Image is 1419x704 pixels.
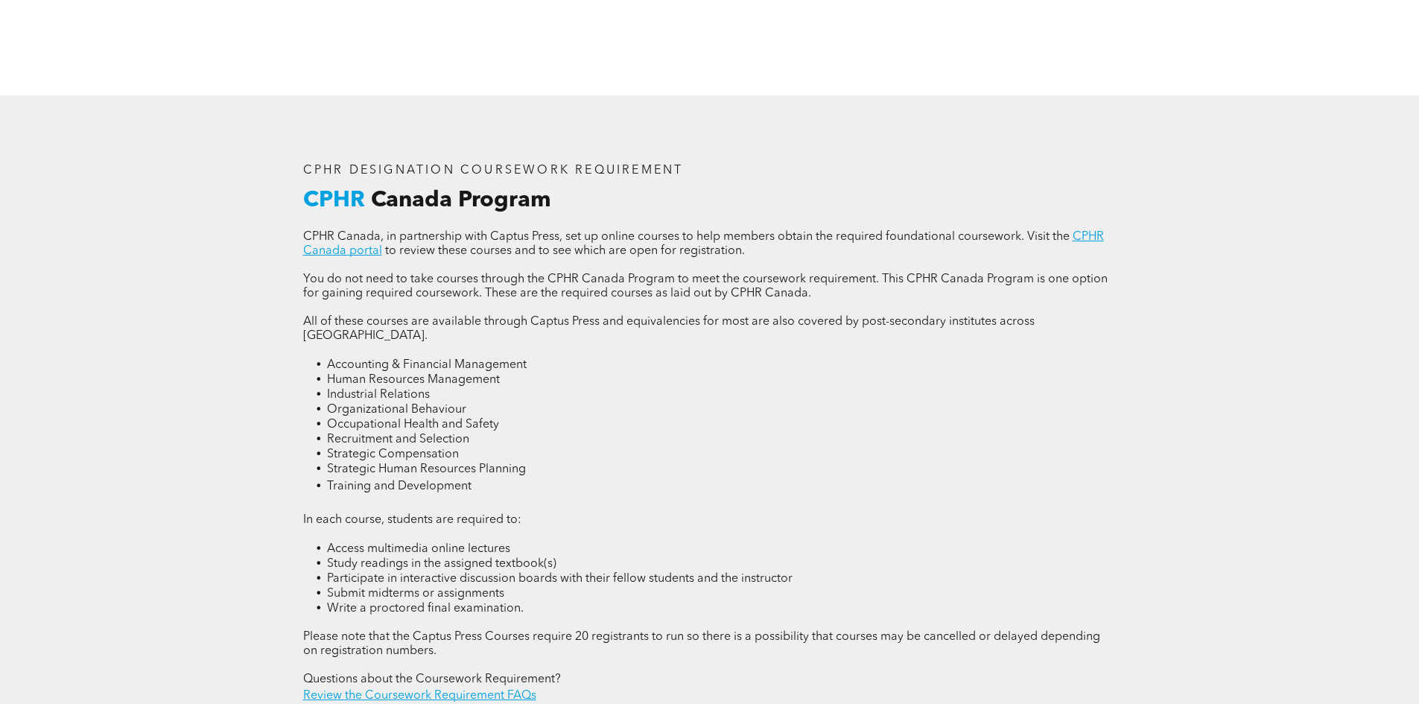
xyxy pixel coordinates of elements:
[327,404,466,416] span: Organizational Behaviour
[303,189,365,212] span: CPHR
[327,588,504,600] span: Submit midterms or assignments
[327,543,510,555] span: Access multimedia online lectures
[327,419,499,431] span: Occupational Health and Safety
[303,631,1100,657] span: Please note that the Captus Press Courses require 20 registrants to run so there is a possibility...
[371,189,551,212] span: Canada Program
[327,573,793,585] span: Participate in interactive discussion boards with their fellow students and the instructor
[385,245,745,257] span: to review these courses and to see which are open for registration.
[303,690,536,702] a: Review the Coursework Requirement FAQs
[327,603,524,615] span: Write a proctored final examination.
[327,463,526,475] span: Strategic Human Resources Planning
[327,558,556,570] span: Study readings in the assigned textbook(s)
[327,389,430,401] span: Industrial Relations
[327,374,500,386] span: Human Resources Management
[303,273,1108,299] span: You do not need to take courses through the CPHR Canada Program to meet the coursework requiremen...
[303,514,521,526] span: In each course, students are required to:
[327,448,459,460] span: Strategic Compensation
[327,434,469,445] span: Recruitment and Selection
[303,165,684,177] span: CPHR DESIGNATION COURSEWORK REQUIREMENT
[303,316,1035,342] span: All of these courses are available through Captus Press and equivalencies for most are also cover...
[327,359,527,371] span: Accounting & Financial Management
[303,231,1070,243] span: CPHR Canada, in partnership with Captus Press, set up online courses to help members obtain the r...
[303,673,561,685] span: Questions about the Coursework Requirement?
[327,481,472,492] span: Training and Development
